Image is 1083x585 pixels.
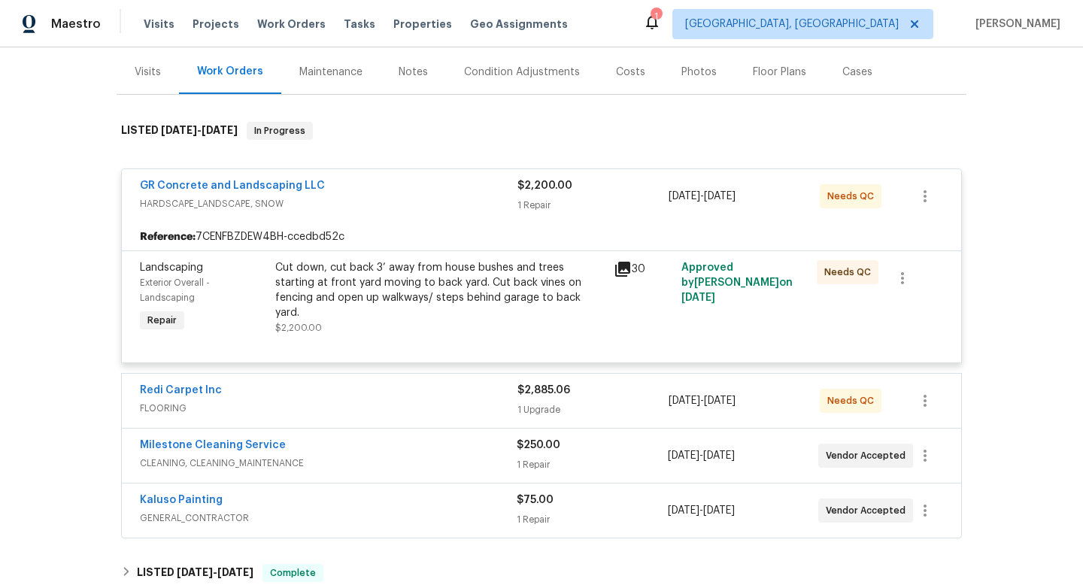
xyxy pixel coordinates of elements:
[517,457,667,472] div: 1 Repair
[299,65,363,80] div: Maintenance
[122,223,961,250] div: 7CENFBZDEW4BH-ccedbd52c
[668,448,735,463] span: -
[275,323,322,332] span: $2,200.00
[517,198,669,213] div: 1 Repair
[140,229,196,244] b: Reference:
[826,503,912,518] span: Vendor Accepted
[517,495,554,505] span: $75.00
[202,125,238,135] span: [DATE]
[197,64,263,79] div: Work Orders
[144,17,174,32] span: Visits
[117,107,966,155] div: LISTED [DATE]-[DATE]In Progress
[668,450,699,461] span: [DATE]
[140,401,517,416] span: FLOORING
[135,65,161,80] div: Visits
[399,65,428,80] div: Notes
[464,65,580,80] div: Condition Adjustments
[248,123,311,138] span: In Progress
[669,393,736,408] span: -
[824,265,877,280] span: Needs QC
[140,385,222,396] a: Redi Carpet Inc
[161,125,197,135] span: [DATE]
[177,567,253,577] span: -
[140,511,517,526] span: GENERAL_CONTRACTOR
[826,448,912,463] span: Vendor Accepted
[140,440,286,450] a: Milestone Cleaning Service
[217,567,253,577] span: [DATE]
[685,17,899,32] span: [GEOGRAPHIC_DATA], [GEOGRAPHIC_DATA]
[140,278,210,302] span: Exterior Overall - Landscaping
[140,196,517,211] span: HARDSCAPE_LANDSCAPE, SNOW
[517,440,560,450] span: $250.00
[393,17,452,32] span: Properties
[827,189,880,204] span: Needs QC
[275,260,605,320] div: Cut down, cut back 3’ away from house bushes and trees starting at front yard moving to back yard...
[669,189,736,204] span: -
[137,564,253,582] h6: LISTED
[681,262,793,303] span: Approved by [PERSON_NAME] on
[704,396,736,406] span: [DATE]
[140,495,223,505] a: Kaluso Painting
[517,402,669,417] div: 1 Upgrade
[651,9,661,24] div: 1
[703,505,735,516] span: [DATE]
[517,512,667,527] div: 1 Repair
[140,262,203,273] span: Landscaping
[969,17,1060,32] span: [PERSON_NAME]
[669,191,700,202] span: [DATE]
[161,125,238,135] span: -
[668,503,735,518] span: -
[668,505,699,516] span: [DATE]
[614,260,672,278] div: 30
[121,122,238,140] h6: LISTED
[470,17,568,32] span: Geo Assignments
[517,180,572,191] span: $2,200.00
[344,19,375,29] span: Tasks
[140,180,325,191] a: GR Concrete and Landscaping LLC
[517,385,570,396] span: $2,885.06
[681,65,717,80] div: Photos
[616,65,645,80] div: Costs
[264,565,322,580] span: Complete
[753,65,806,80] div: Floor Plans
[827,393,880,408] span: Needs QC
[842,65,872,80] div: Cases
[177,567,213,577] span: [DATE]
[193,17,239,32] span: Projects
[51,17,101,32] span: Maestro
[703,450,735,461] span: [DATE]
[141,313,183,328] span: Repair
[257,17,326,32] span: Work Orders
[704,191,736,202] span: [DATE]
[681,292,715,303] span: [DATE]
[140,456,517,471] span: CLEANING, CLEANING_MAINTENANCE
[669,396,700,406] span: [DATE]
